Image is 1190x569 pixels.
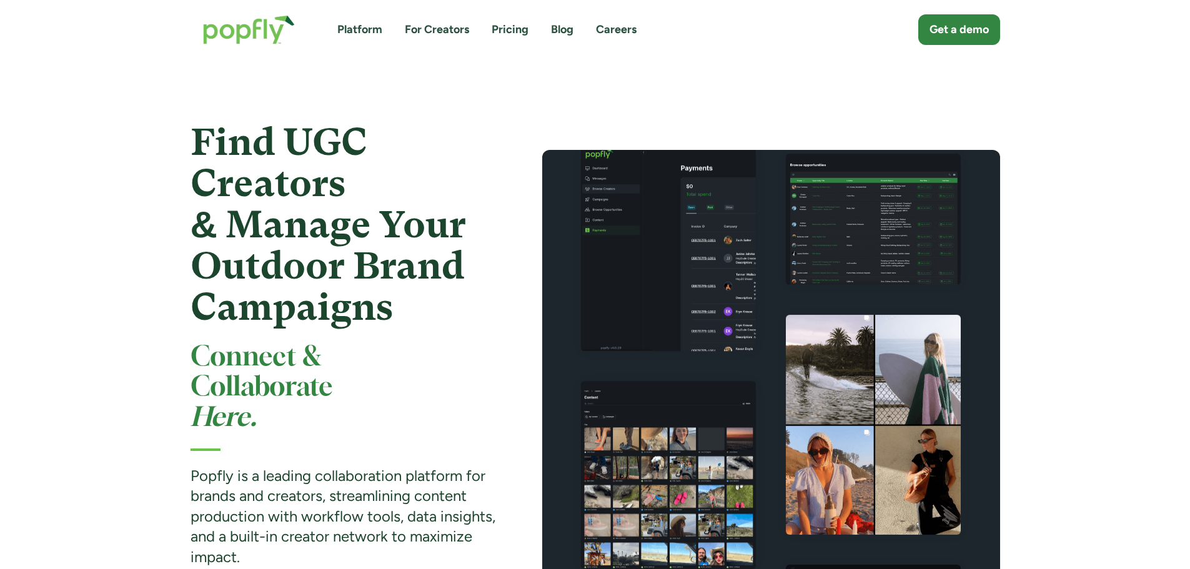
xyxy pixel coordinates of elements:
[191,467,495,566] strong: Popfly is a leading collaboration platform for brands and creators, streamlining content producti...
[492,22,528,37] a: Pricing
[191,343,497,433] h2: Connect & Collaborate
[405,22,469,37] a: For Creators
[191,121,466,329] strong: Find UGC Creators & Manage Your Outdoor Brand Campaigns
[930,22,989,37] div: Get a demo
[596,22,637,37] a: Careers
[191,405,257,431] em: Here.
[551,22,573,37] a: Blog
[191,2,307,57] a: home
[337,22,382,37] a: Platform
[918,14,1000,45] a: Get a demo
